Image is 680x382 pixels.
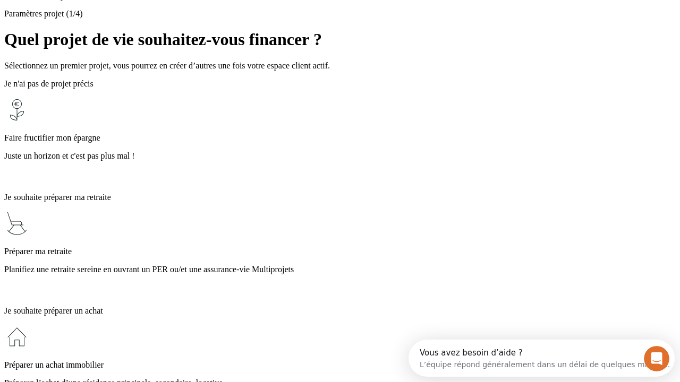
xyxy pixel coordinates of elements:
[4,265,676,274] p: Planifiez une retraite sereine en ouvrant un PER ou/et une assurance-vie Multiprojets
[4,193,676,202] p: Je souhaite préparer ma retraite
[4,133,676,143] p: Faire fructifier mon épargne
[4,306,676,316] p: Je souhaite préparer un achat
[4,30,676,49] h1: Quel projet de vie souhaitez-vous financer ?
[4,4,293,33] div: Ouvrir le Messenger Intercom
[4,61,330,70] span: Sélectionnez un premier projet, vous pourrez en créer d’autres une fois votre espace client actif.
[4,151,676,161] p: Juste un horizon et c'est pas plus mal !
[644,346,669,371] iframe: Intercom live chat
[4,79,676,89] p: Je n'ai pas de projet précis
[11,18,261,29] div: L’équipe répond généralement dans un délai de quelques minutes.
[4,247,676,256] p: Préparer ma retraite
[4,360,676,370] p: Préparer un achat immobilier
[4,9,676,19] p: Paramètres projet (1/4)
[409,340,675,377] iframe: Intercom live chat discovery launcher
[11,9,261,18] div: Vous avez besoin d’aide ?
